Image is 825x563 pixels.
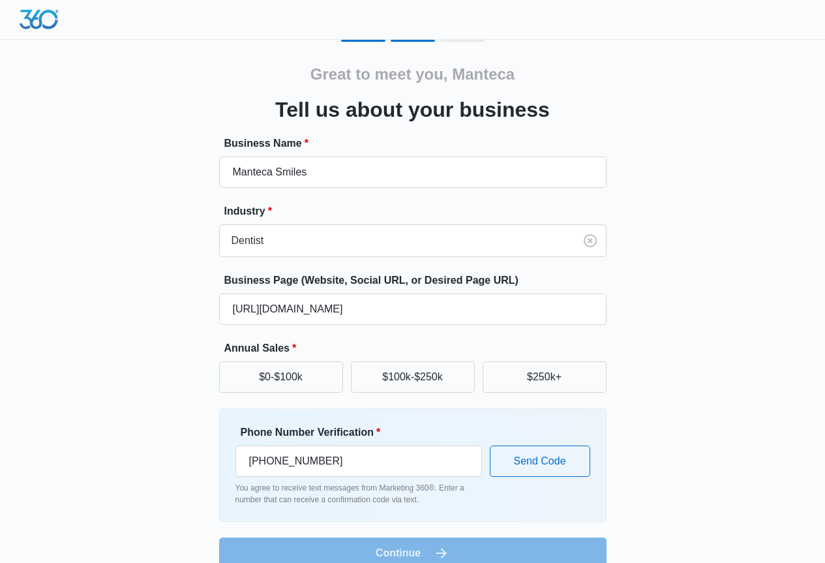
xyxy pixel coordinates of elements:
[490,446,590,477] button: Send Code
[483,361,607,393] button: $250k+
[219,294,607,325] input: e.g. janesplumbing.com
[224,204,612,219] label: Industry
[235,446,482,477] input: Ex. +1-555-555-5555
[235,482,482,506] p: You agree to receive text messages from Marketing 360®. Enter a number that can receive a confirm...
[275,94,550,125] h3: Tell us about your business
[351,361,475,393] button: $100k-$250k
[580,230,601,251] button: Clear
[224,341,612,356] label: Annual Sales
[219,361,343,393] button: $0-$100k
[241,425,487,440] label: Phone Number Verification
[224,136,612,151] label: Business Name
[224,273,612,288] label: Business Page (Website, Social URL, or Desired Page URL)
[219,157,607,188] input: e.g. Jane's Plumbing
[310,63,515,86] h2: Great to meet you, Manteca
